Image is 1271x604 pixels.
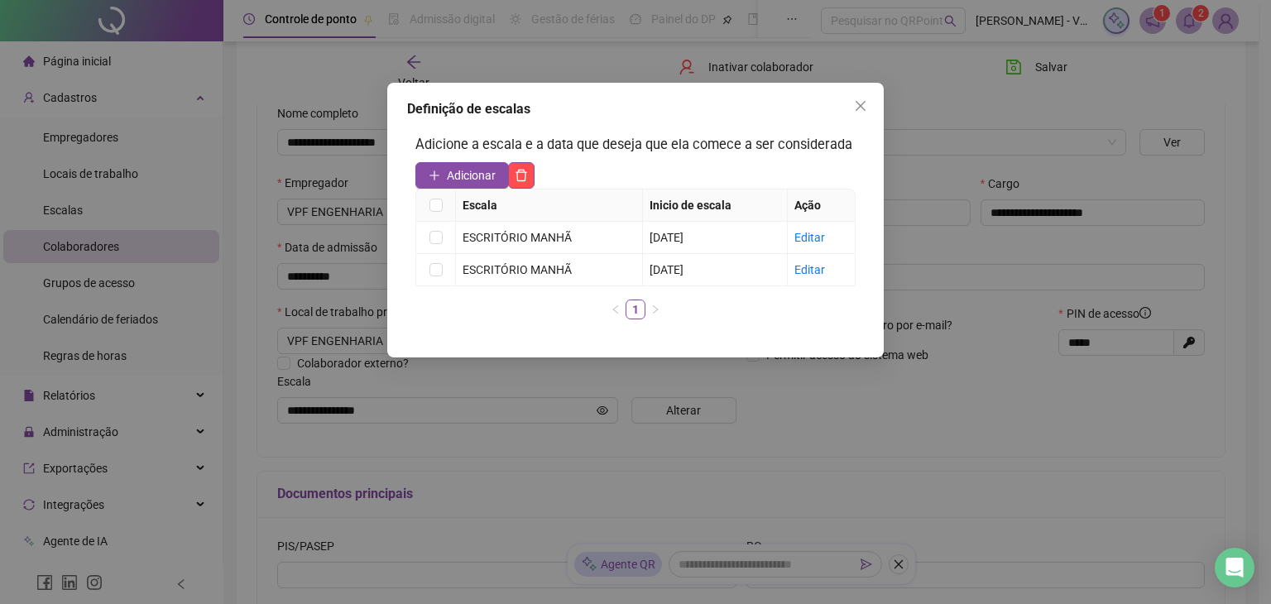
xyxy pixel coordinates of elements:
[643,189,789,222] th: Inicio de escala
[645,300,665,319] li: Próxima página
[650,263,683,276] span: [DATE]
[456,189,643,222] th: Escala
[847,93,874,119] button: Close
[650,304,660,314] span: right
[611,304,621,314] span: left
[515,169,528,182] span: delete
[645,300,665,319] button: right
[854,99,867,113] span: close
[415,134,856,156] h3: Adicione a escala e a data que deseja que ela comece a ser considerada
[788,189,856,222] th: Ação
[463,228,635,247] div: ESCRITÓRIO MANHÃ
[606,300,626,319] li: Página anterior
[794,263,825,276] a: Editar
[429,170,440,181] span: plus
[447,166,496,185] span: Adicionar
[407,99,864,119] div: Definição de escalas
[626,300,645,319] li: 1
[463,261,635,279] div: ESCRITÓRIO MANHÃ
[1215,548,1254,587] div: Open Intercom Messenger
[794,231,825,244] a: Editar
[606,300,626,319] button: left
[626,300,645,319] a: 1
[650,231,683,244] span: [DATE]
[415,162,509,189] button: Adicionar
